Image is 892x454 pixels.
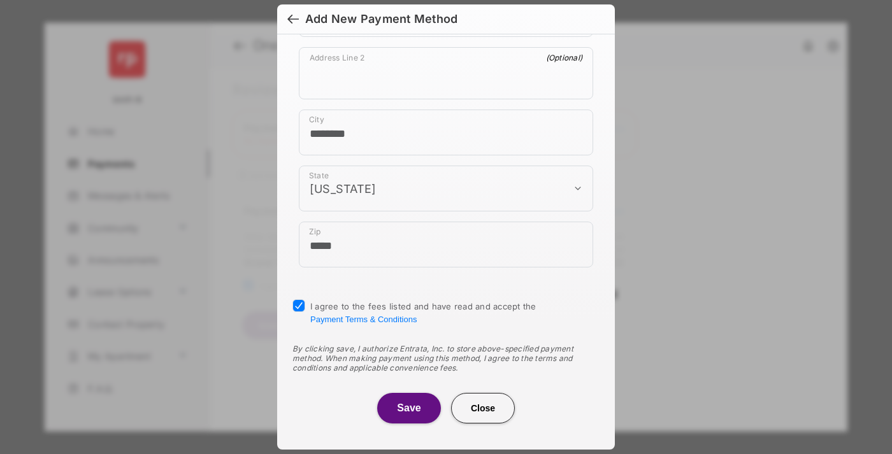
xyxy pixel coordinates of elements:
span: I agree to the fees listed and have read and accept the [310,301,536,324]
button: Save [377,393,441,423]
div: payment_method_screening[postal_addresses][addressLine2] [299,47,593,99]
div: payment_method_screening[postal_addresses][administrativeArea] [299,166,593,211]
button: Close [451,393,515,423]
div: Add New Payment Method [305,12,457,26]
button: I agree to the fees listed and have read and accept the [310,315,417,324]
div: By clicking save, I authorize Entrata, Inc. to store above-specified payment method. When making ... [292,344,600,372]
div: payment_method_screening[postal_addresses][postalCode] [299,222,593,267]
div: payment_method_screening[postal_addresses][locality] [299,110,593,155]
